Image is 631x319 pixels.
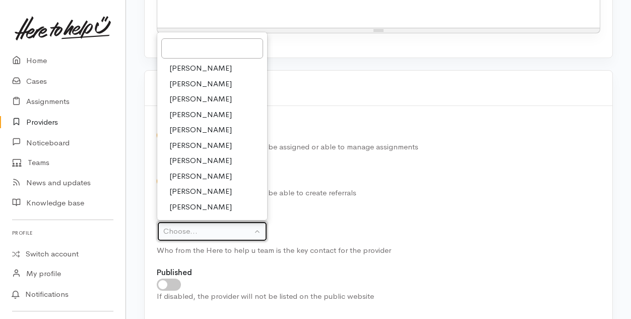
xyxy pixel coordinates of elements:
[169,217,232,228] span: [PERSON_NAME]
[157,187,600,199] div: If disabled, the provider will not be able to create referrals
[169,186,232,197] span: [PERSON_NAME]
[169,93,232,105] span: [PERSON_NAME]
[161,38,263,59] input: Search
[157,28,600,33] div: Resize
[12,226,113,240] h6: Profile
[157,221,268,242] button: Choose...
[169,124,232,136] span: [PERSON_NAME]
[169,201,232,213] span: [PERSON_NAME]
[169,171,232,182] span: [PERSON_NAME]
[157,83,600,93] h3: Provider settings
[157,267,192,279] label: Published
[169,78,232,90] span: [PERSON_NAME]
[163,226,252,237] div: Choose...
[169,155,232,167] span: [PERSON_NAME]
[157,245,600,256] div: Who from the Here to help u team is the key contact for the provider
[157,291,600,302] div: If disabled, the provider will not be listed on the public website
[169,63,232,74] span: [PERSON_NAME]
[169,140,232,151] span: [PERSON_NAME]
[157,141,600,153] div: If disabled, the provider will not be assigned or able to manage assignments
[169,109,232,121] span: [PERSON_NAME]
